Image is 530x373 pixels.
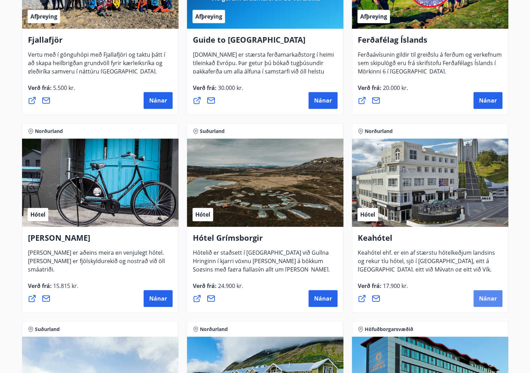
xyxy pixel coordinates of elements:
[365,128,393,135] span: Norðurland
[360,13,387,20] span: Afþreying
[314,97,332,104] span: Nánar
[217,282,243,290] span: 24.900 kr.
[149,97,167,104] span: Nánar
[358,232,502,248] h4: Keahótel
[28,51,165,81] span: Vertu með í gönguhópi með Fjallafjöri og taktu þátt í að skapa heilbrigðan grundvöll fyrir kærlei...
[314,295,332,302] span: Nánar
[149,295,167,302] span: Nánar
[30,13,57,20] span: Afþreying
[365,326,413,333] span: Höfuðborgarsvæðið
[358,51,502,81] span: Ferðaávísunin gildir til greiðslu á ferðum og verkefnum sem skipulögð eru frá skrifstofu Ferðafél...
[193,282,243,295] span: Verð frá :
[35,128,63,135] span: Norðurland
[144,290,173,307] button: Nánar
[28,249,165,279] span: [PERSON_NAME] er aðeins meira en venjulegt hótel. [PERSON_NAME] er fjölskyldurekið og nostrað við...
[52,84,75,92] span: 5.500 kr.
[358,282,408,295] span: Verð frá :
[358,249,495,296] span: Keahótel ehf. er ein af stærstu hótelkeðjum landsins og rekur tíu hótel, sjö í [GEOGRAPHIC_DATA],...
[193,34,337,50] h4: Guide to [GEOGRAPHIC_DATA]
[308,290,337,307] button: Nánar
[358,84,408,97] span: Verð frá :
[35,326,60,333] span: Suðurland
[195,211,210,218] span: Hótel
[200,326,228,333] span: Norðurland
[360,211,375,218] span: Hótel
[193,51,334,98] span: [DOMAIN_NAME] er stærsta ferðamarkaðstorg í heimi tileinkað Evrópu. Þar getur þú bókað tugþúsundi...
[200,128,225,135] span: Suðurland
[308,92,337,109] button: Nánar
[193,84,243,97] span: Verð frá :
[473,290,502,307] button: Nánar
[193,249,330,296] span: Hótelið er staðsett í [GEOGRAPHIC_DATA] við Gullna Hringinn í kjarri vöxnu [PERSON_NAME] á bökkum...
[382,282,408,290] span: 17.900 kr.
[28,282,78,295] span: Verð frá :
[193,232,337,248] h4: Hótel Grímsborgir
[28,84,75,97] span: Verð frá :
[28,232,173,248] h4: [PERSON_NAME]
[382,84,408,92] span: 20.000 kr.
[217,84,243,92] span: 30.000 kr.
[28,34,173,50] h4: Fjallafjör
[30,211,45,218] span: Hótel
[473,92,502,109] button: Nánar
[195,13,222,20] span: Afþreying
[479,97,497,104] span: Nánar
[479,295,497,302] span: Nánar
[52,282,78,290] span: 15.815 kr.
[144,92,173,109] button: Nánar
[358,34,502,50] h4: Ferðafélag Íslands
